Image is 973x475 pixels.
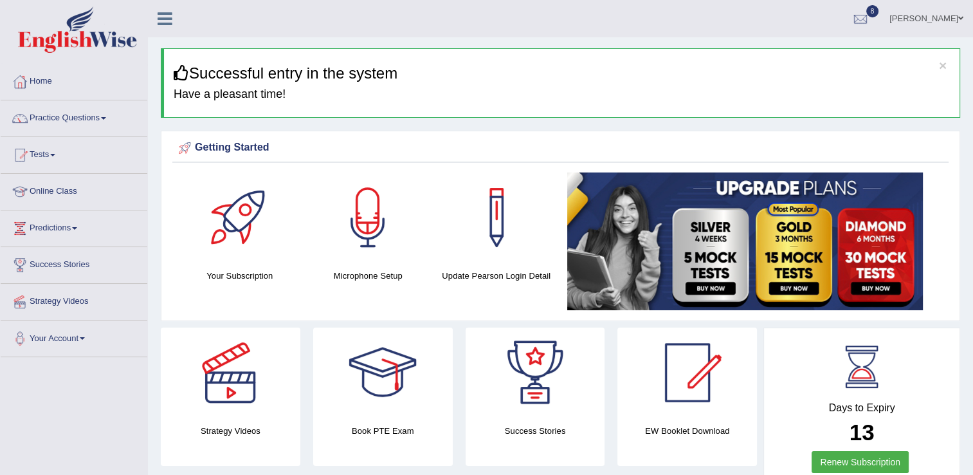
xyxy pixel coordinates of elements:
[866,5,879,17] span: 8
[466,424,605,438] h4: Success Stories
[174,65,950,82] h3: Successful entry in the system
[1,247,147,279] a: Success Stories
[778,402,945,414] h4: Days to Expiry
[161,424,300,438] h4: Strategy Videos
[939,59,947,72] button: ×
[1,284,147,316] a: Strategy Videos
[1,100,147,133] a: Practice Questions
[182,269,298,283] h4: Your Subscription
[313,424,453,438] h4: Book PTE Exam
[439,269,554,283] h4: Update Pearson Login Detail
[812,451,909,473] a: Renew Subscription
[1,137,147,169] a: Tests
[617,424,757,438] h4: EW Booklet Download
[1,321,147,353] a: Your Account
[174,88,950,101] h4: Have a pleasant time!
[176,138,945,158] div: Getting Started
[850,420,875,445] b: 13
[1,174,147,206] a: Online Class
[1,210,147,243] a: Predictions
[311,269,426,283] h4: Microphone Setup
[1,64,147,96] a: Home
[567,172,923,310] img: small5.jpg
